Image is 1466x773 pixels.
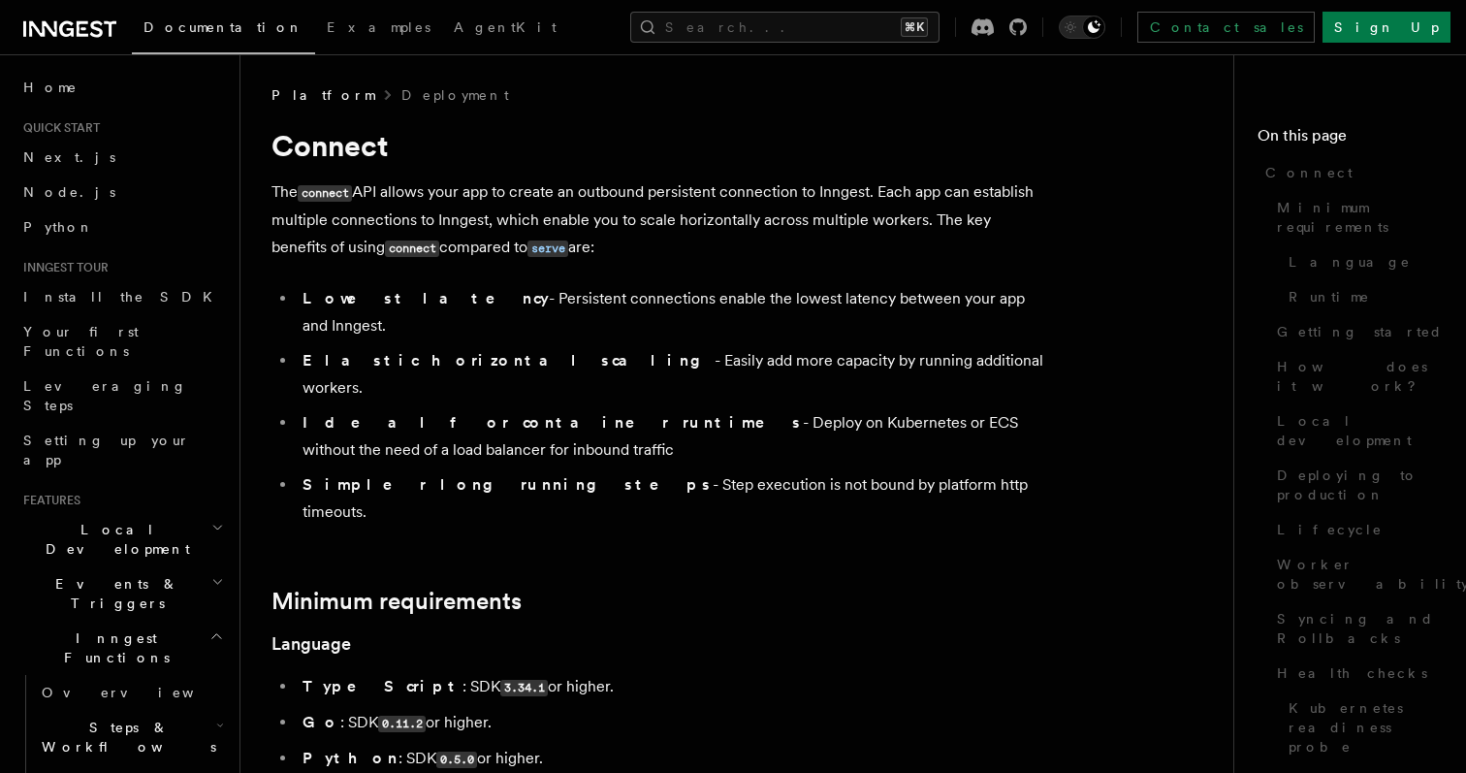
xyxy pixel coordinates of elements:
a: Minimum requirements [271,588,522,615]
span: Syncing and Rollbacks [1277,609,1443,648]
li: - Persistent connections enable the lowest latency between your app and Inngest. [297,285,1047,339]
p: The API allows your app to create an outbound persistent connection to Inngest. Each app can esta... [271,178,1047,262]
strong: Python [303,749,398,767]
code: serve [527,241,568,257]
strong: Elastic horizontal scaling [303,351,715,370]
span: Your first Functions [23,324,139,359]
span: Kubernetes readiness probe [1289,698,1443,757]
a: Language [271,630,351,658]
span: Getting started [1277,322,1443,341]
strong: TypeScript [303,677,462,695]
span: Runtime [1289,287,1370,306]
button: Local Development [16,512,228,566]
span: Deploying to production [1277,466,1443,504]
span: Inngest Functions [16,628,209,667]
code: connect [385,241,439,257]
button: Inngest Functions [16,621,228,675]
span: Examples [327,19,430,35]
span: Features [16,493,80,508]
span: Setting up your app [23,433,190,467]
span: Node.js [23,184,115,200]
a: Health checks [1269,656,1443,691]
a: Language [1281,244,1443,279]
span: Quick start [16,120,100,136]
span: Leveraging Steps [23,378,187,413]
a: Deployment [401,85,509,105]
li: : SDK or higher. [297,709,1047,737]
a: Examples [315,6,442,52]
span: Connect [1265,163,1353,182]
code: 3.34.1 [500,680,548,696]
span: Inngest tour [16,260,109,275]
span: Next.js [23,149,115,165]
strong: Go [303,713,340,731]
h1: Connect [271,128,1047,163]
span: Overview [42,685,241,700]
a: Lifecycle [1269,512,1443,547]
a: Getting started [1269,314,1443,349]
button: Toggle dark mode [1059,16,1105,39]
span: Health checks [1277,663,1427,683]
span: Local Development [16,520,211,559]
span: Platform [271,85,374,105]
button: Steps & Workflows [34,710,228,764]
a: Connect [1258,155,1443,190]
span: Local development [1277,411,1443,450]
span: Documentation [143,19,303,35]
li: : SDK or higher. [297,673,1047,701]
button: Search...⌘K [630,12,940,43]
a: Setting up your app [16,423,228,477]
strong: Lowest latency [303,289,549,307]
span: Install the SDK [23,289,224,305]
span: Minimum requirements [1277,198,1443,237]
kbd: ⌘K [901,17,928,37]
a: Home [16,70,228,105]
a: Kubernetes readiness probe [1281,691,1443,764]
span: Language [1289,252,1411,272]
a: Overview [34,675,228,710]
a: Documentation [132,6,315,54]
span: Events & Triggers [16,574,211,613]
span: How does it work? [1277,357,1443,396]
a: Leveraging Steps [16,369,228,423]
code: connect [298,185,352,202]
li: - Step execution is not bound by platform http timeouts. [297,471,1047,526]
code: 0.11.2 [378,716,426,732]
a: Worker observability [1269,547,1443,601]
li: - Easily add more capacity by running additional workers. [297,347,1047,402]
a: Node.js [16,175,228,209]
a: Next.js [16,140,228,175]
a: Install the SDK [16,279,228,314]
span: Python [23,219,94,235]
li: - Deploy on Kubernetes or ECS without the need of a load balancer for inbound traffic [297,409,1047,464]
a: Deploying to production [1269,458,1443,512]
a: serve [527,238,568,256]
a: Sign Up [1323,12,1450,43]
a: AgentKit [442,6,568,52]
a: Your first Functions [16,314,228,369]
span: Steps & Workflows [34,718,216,757]
a: Local development [1269,403,1443,458]
button: Events & Triggers [16,566,228,621]
span: Lifecycle [1277,520,1383,539]
a: Runtime [1281,279,1443,314]
strong: Ideal for container runtimes [303,413,803,432]
span: Home [23,78,78,97]
a: Python [16,209,228,244]
a: Contact sales [1137,12,1315,43]
h4: On this page [1258,124,1443,155]
a: Minimum requirements [1269,190,1443,244]
a: Syncing and Rollbacks [1269,601,1443,656]
strong: Simpler long running steps [303,475,713,494]
code: 0.5.0 [436,752,477,768]
a: How does it work? [1269,349,1443,403]
span: AgentKit [454,19,557,35]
